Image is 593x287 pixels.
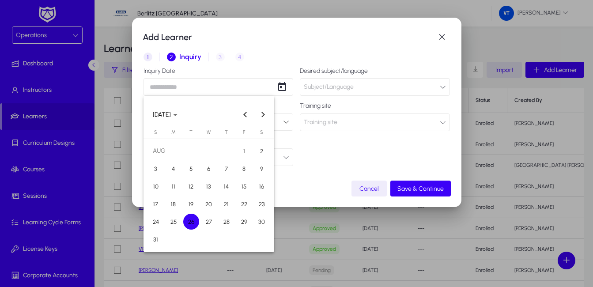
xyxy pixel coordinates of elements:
span: T [189,129,193,135]
button: Aug 1, 2025 [235,142,253,160]
button: Aug 17, 2025 [147,195,165,213]
button: Aug 12, 2025 [182,177,200,195]
span: 29 [236,214,252,230]
button: Aug 21, 2025 [218,195,235,213]
button: Aug 14, 2025 [218,177,235,195]
button: Aug 10, 2025 [147,177,165,195]
span: 21 [219,196,234,212]
span: 10 [148,178,164,194]
span: 13 [201,178,217,194]
button: Aug 4, 2025 [165,160,182,177]
span: 23 [254,196,270,212]
span: S [154,129,157,135]
span: 17 [148,196,164,212]
span: 24 [148,214,164,230]
span: [DATE] [153,111,171,118]
button: Aug 27, 2025 [200,213,218,230]
td: AUG [147,142,235,160]
span: 4 [166,161,181,177]
span: 2 [254,143,270,159]
button: Aug 2, 2025 [253,142,271,160]
button: Aug 28, 2025 [218,213,235,230]
button: Aug 30, 2025 [253,213,271,230]
span: S [260,129,263,135]
button: Aug 26, 2025 [182,213,200,230]
span: 1 [236,143,252,159]
button: Next month [254,106,272,123]
button: Aug 16, 2025 [253,177,271,195]
span: 31 [148,231,164,247]
span: F [243,129,245,135]
span: 15 [236,178,252,194]
button: Aug 8, 2025 [235,160,253,177]
span: 8 [236,161,252,177]
button: Choose month and year [149,106,181,122]
button: Aug 31, 2025 [147,230,165,248]
span: W [207,129,211,135]
button: Aug 5, 2025 [182,160,200,177]
button: Aug 23, 2025 [253,195,271,213]
button: Aug 24, 2025 [147,213,165,230]
span: 22 [236,196,252,212]
button: Aug 13, 2025 [200,177,218,195]
span: 28 [219,214,234,230]
span: 12 [183,178,199,194]
button: Aug 9, 2025 [253,160,271,177]
span: 26 [183,214,199,230]
span: 30 [254,214,270,230]
button: Aug 25, 2025 [165,213,182,230]
span: 7 [219,161,234,177]
span: 6 [201,161,217,177]
button: Aug 18, 2025 [165,195,182,213]
span: 11 [166,178,181,194]
span: 9 [254,161,270,177]
button: Aug 19, 2025 [182,195,200,213]
button: Aug 3, 2025 [147,160,165,177]
button: Aug 15, 2025 [235,177,253,195]
span: 18 [166,196,181,212]
span: 5 [183,161,199,177]
button: Previous month [236,106,254,123]
span: 25 [166,214,181,230]
button: Aug 29, 2025 [235,213,253,230]
button: Aug 20, 2025 [200,195,218,213]
span: 14 [219,178,234,194]
span: 16 [254,178,270,194]
button: Aug 11, 2025 [165,177,182,195]
button: Aug 7, 2025 [218,160,235,177]
span: 19 [183,196,199,212]
span: 27 [201,214,217,230]
span: 3 [148,161,164,177]
span: 20 [201,196,217,212]
span: T [225,129,228,135]
button: Aug 6, 2025 [200,160,218,177]
button: Aug 22, 2025 [235,195,253,213]
span: M [171,129,176,135]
